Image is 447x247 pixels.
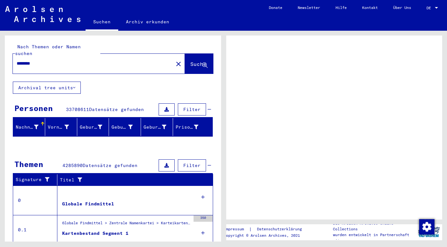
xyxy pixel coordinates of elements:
[426,6,434,10] span: DE
[141,118,173,136] mat-header-cell: Geburtsdatum
[224,226,249,233] a: Impressum
[173,118,212,136] mat-header-cell: Prisoner #
[144,122,174,132] div: Geburtsdatum
[16,124,38,131] div: Nachname
[16,176,52,183] div: Signature
[62,220,190,229] div: Globale Findmittel > Zentrale Namenkartei > Karteikarten, die im Rahmen der sequentiellen Massend...
[45,118,77,136] mat-header-cell: Vorname
[48,122,77,132] div: Vorname
[252,226,310,233] a: Datenschutzerklärung
[13,215,57,244] td: 0.1
[417,224,441,240] img: yv_logo.png
[5,6,80,22] img: Arolsen_neg.svg
[14,102,53,114] div: Personen
[183,163,201,168] span: Filter
[118,14,177,29] a: Archiv erkunden
[60,177,200,183] div: Titel
[48,124,69,131] div: Vorname
[144,124,166,131] div: Geburtsdatum
[14,158,43,170] div: Themen
[13,82,81,94] button: Archival tree units
[80,122,111,132] div: Geburtsname
[109,118,141,136] mat-header-cell: Geburt‏
[89,107,144,112] span: Datensätze gefunden
[178,103,206,116] button: Filter
[224,226,310,233] div: |
[190,61,206,67] span: Suche
[112,124,133,131] div: Geburt‏
[16,122,46,132] div: Nachname
[112,122,141,132] div: Geburt‏
[183,107,201,112] span: Filter
[178,159,206,171] button: Filter
[86,14,118,31] a: Suchen
[175,60,182,68] mat-icon: close
[15,44,81,56] mat-label: Nach Themen oder Namen suchen
[16,175,59,185] div: Signature
[333,220,415,232] p: Die Arolsen Archives Online-Collections
[224,233,310,238] p: Copyright © Arolsen Archives, 2021
[77,118,109,136] mat-header-cell: Geburtsname
[66,107,89,112] span: 33708611
[419,219,435,235] img: Zustimmung ändern
[62,230,128,237] div: Kartenbestand Segment 1
[62,201,114,207] div: Globale Findmittel
[176,122,206,132] div: Prisoner #
[176,124,198,131] div: Prisoner #
[13,118,45,136] mat-header-cell: Nachname
[80,124,103,131] div: Geburtsname
[185,54,213,74] button: Suche
[13,186,57,215] td: 0
[194,215,213,222] div: 350
[62,163,83,168] span: 4285890
[60,175,207,185] div: Titel
[83,163,137,168] span: Datensätze gefunden
[333,232,415,243] p: wurden entwickelt in Partnerschaft mit
[172,57,185,70] button: Clear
